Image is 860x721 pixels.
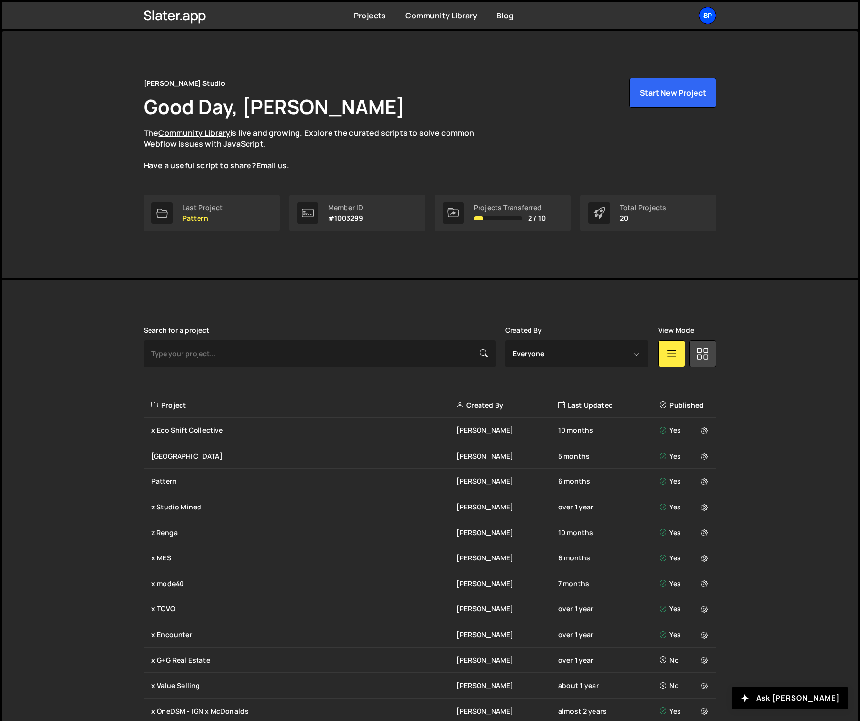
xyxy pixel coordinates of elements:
div: x OneDSM - IGN x McDonalds [151,706,456,716]
div: [PERSON_NAME] [456,706,558,716]
a: x Eco Shift Collective [PERSON_NAME] 10 months Yes [144,418,716,443]
div: Yes [660,502,711,512]
a: z Renga [PERSON_NAME] 10 months Yes [144,520,716,546]
div: almost 2 years [558,706,660,716]
a: Community Library [158,128,230,138]
div: 5 months [558,451,660,461]
a: Last Project Pattern [144,195,280,231]
div: [PERSON_NAME] [456,604,558,614]
a: x G+G Real Estate [PERSON_NAME] over 1 year No [144,648,716,673]
a: [GEOGRAPHIC_DATA] [PERSON_NAME] 5 months Yes [144,443,716,469]
a: x MES [PERSON_NAME] 6 months Yes [144,545,716,571]
div: z Renga [151,528,456,538]
div: Yes [660,630,711,639]
div: [PERSON_NAME] [456,502,558,512]
div: Yes [660,604,711,614]
h1: Good Day, [PERSON_NAME] [144,93,405,120]
div: over 1 year [558,502,660,512]
div: 6 months [558,553,660,563]
div: over 1 year [558,655,660,665]
div: Member ID [328,204,363,212]
div: x TOVO [151,604,456,614]
button: Start New Project [629,78,716,108]
div: x Eco Shift Collective [151,426,456,435]
p: 20 [620,214,666,222]
div: over 1 year [558,604,660,614]
p: Pattern [182,214,223,222]
input: Type your project... [144,340,496,367]
div: [PERSON_NAME] [456,451,558,461]
a: x Value Selling [PERSON_NAME] about 1 year No [144,673,716,699]
div: Pattern [151,476,456,486]
div: over 1 year [558,630,660,639]
div: [PERSON_NAME] [456,553,558,563]
div: x MES [151,553,456,563]
div: Last Updated [558,400,660,410]
div: Published [660,400,711,410]
div: 10 months [558,426,660,435]
a: Pattern [PERSON_NAME] 6 months Yes [144,469,716,494]
label: Search for a project [144,327,209,334]
p: The is live and growing. Explore the curated scripts to solve common Webflow issues with JavaScri... [144,128,493,171]
div: Total Projects [620,204,666,212]
div: No [660,681,711,690]
div: x G+G Real Estate [151,655,456,665]
a: z Studio Mined [PERSON_NAME] over 1 year Yes [144,494,716,520]
div: Projects Transferred [474,204,546,212]
div: Yes [660,553,711,563]
div: Yes [660,706,711,716]
div: [PERSON_NAME] [456,528,558,538]
div: Yes [660,451,711,461]
div: 10 months [558,528,660,538]
a: x Encounter [PERSON_NAME] over 1 year Yes [144,622,716,648]
a: x mode40 [PERSON_NAME] 7 months Yes [144,571,716,597]
a: Sp [699,7,716,24]
div: Project [151,400,456,410]
span: 2 / 10 [528,214,546,222]
div: Last Project [182,204,223,212]
div: x mode40 [151,579,456,589]
a: Email us [256,160,287,171]
p: #1003299 [328,214,363,222]
a: x TOVO [PERSON_NAME] over 1 year Yes [144,596,716,622]
div: x Value Selling [151,681,456,690]
div: Yes [660,579,711,589]
div: about 1 year [558,681,660,690]
div: 6 months [558,476,660,486]
div: No [660,655,711,665]
div: Created By [456,400,558,410]
label: Created By [505,327,542,334]
a: Projects [354,10,386,21]
div: [PERSON_NAME] [456,630,558,639]
div: Yes [660,476,711,486]
a: Community Library [405,10,477,21]
div: [PERSON_NAME] [456,476,558,486]
div: z Studio Mined [151,502,456,512]
a: Blog [496,10,513,21]
div: 7 months [558,579,660,589]
div: [PERSON_NAME] [456,655,558,665]
div: [PERSON_NAME] [456,681,558,690]
div: Yes [660,528,711,538]
button: Ask [PERSON_NAME] [732,687,848,709]
label: View Mode [658,327,694,334]
div: x Encounter [151,630,456,639]
div: [PERSON_NAME] [456,579,558,589]
div: [PERSON_NAME] [456,426,558,435]
div: [PERSON_NAME] Studio [144,78,225,89]
div: Yes [660,426,711,435]
div: [GEOGRAPHIC_DATA] [151,451,456,461]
